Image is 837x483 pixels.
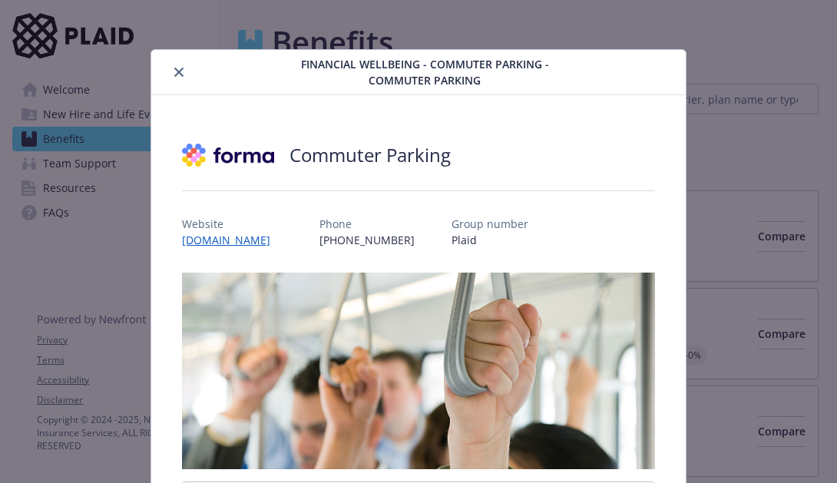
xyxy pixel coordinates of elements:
[452,232,528,248] p: Plaid
[182,233,283,247] a: [DOMAIN_NAME]
[319,232,415,248] p: [PHONE_NUMBER]
[452,216,528,232] p: Group number
[319,216,415,232] p: Phone
[182,216,283,232] p: Website
[268,56,581,88] span: Financial Wellbeing - Commuter Parking - Commuter Parking
[182,132,274,178] img: Forma, Inc.
[182,273,655,469] img: banner
[170,63,188,81] button: close
[289,142,451,168] h2: Commuter Parking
